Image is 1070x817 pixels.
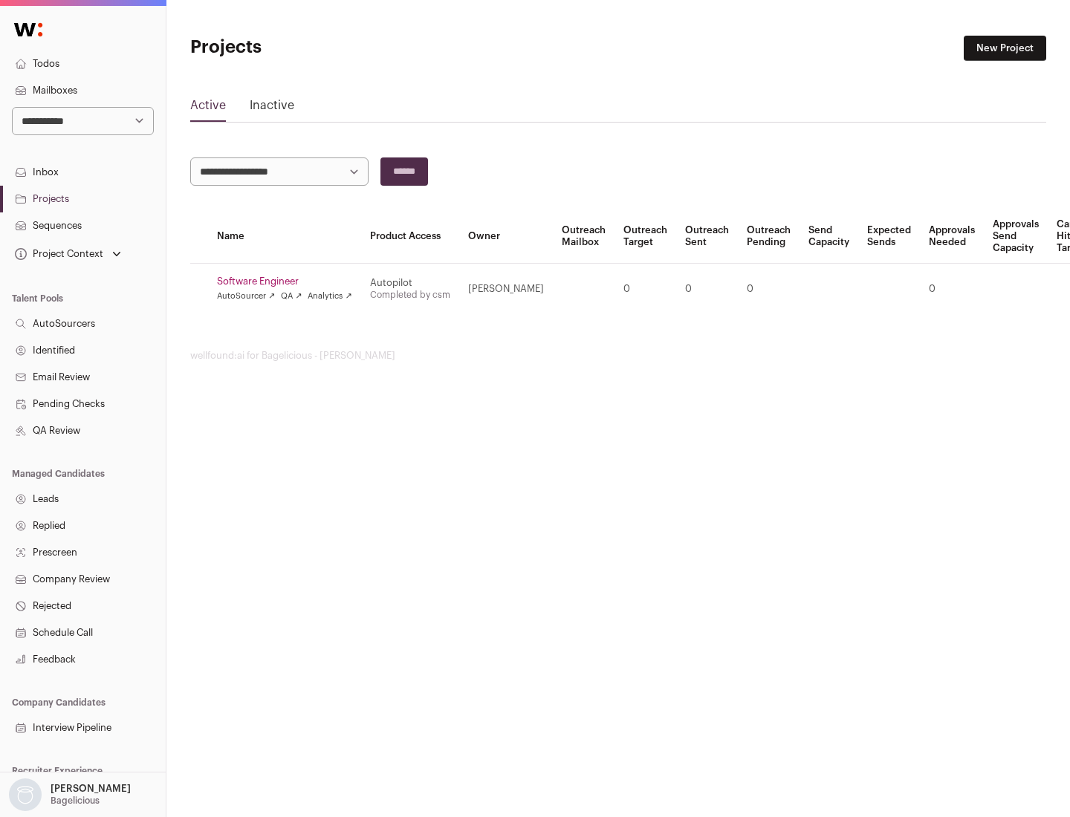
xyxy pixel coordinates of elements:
[250,97,294,120] a: Inactive
[920,264,984,315] td: 0
[738,264,800,315] td: 0
[361,209,459,264] th: Product Access
[208,209,361,264] th: Name
[6,778,134,811] button: Open dropdown
[190,36,476,59] h1: Projects
[308,290,351,302] a: Analytics ↗
[51,795,100,807] p: Bagelicious
[190,97,226,120] a: Active
[800,209,858,264] th: Send Capacity
[51,783,131,795] p: [PERSON_NAME]
[964,36,1046,61] a: New Project
[459,264,553,315] td: [PERSON_NAME]
[370,290,450,299] a: Completed by csm
[6,15,51,45] img: Wellfound
[615,209,676,264] th: Outreach Target
[370,277,450,289] div: Autopilot
[12,248,103,260] div: Project Context
[217,290,275,302] a: AutoSourcer ↗
[553,209,615,264] th: Outreach Mailbox
[459,209,553,264] th: Owner
[281,290,302,302] a: QA ↗
[9,778,42,811] img: nopic.png
[676,264,738,315] td: 0
[676,209,738,264] th: Outreach Sent
[920,209,984,264] th: Approvals Needed
[12,244,124,264] button: Open dropdown
[615,264,676,315] td: 0
[190,350,1046,362] footer: wellfound:ai for Bagelicious - [PERSON_NAME]
[984,209,1048,264] th: Approvals Send Capacity
[858,209,920,264] th: Expected Sends
[738,209,800,264] th: Outreach Pending
[217,276,352,287] a: Software Engineer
